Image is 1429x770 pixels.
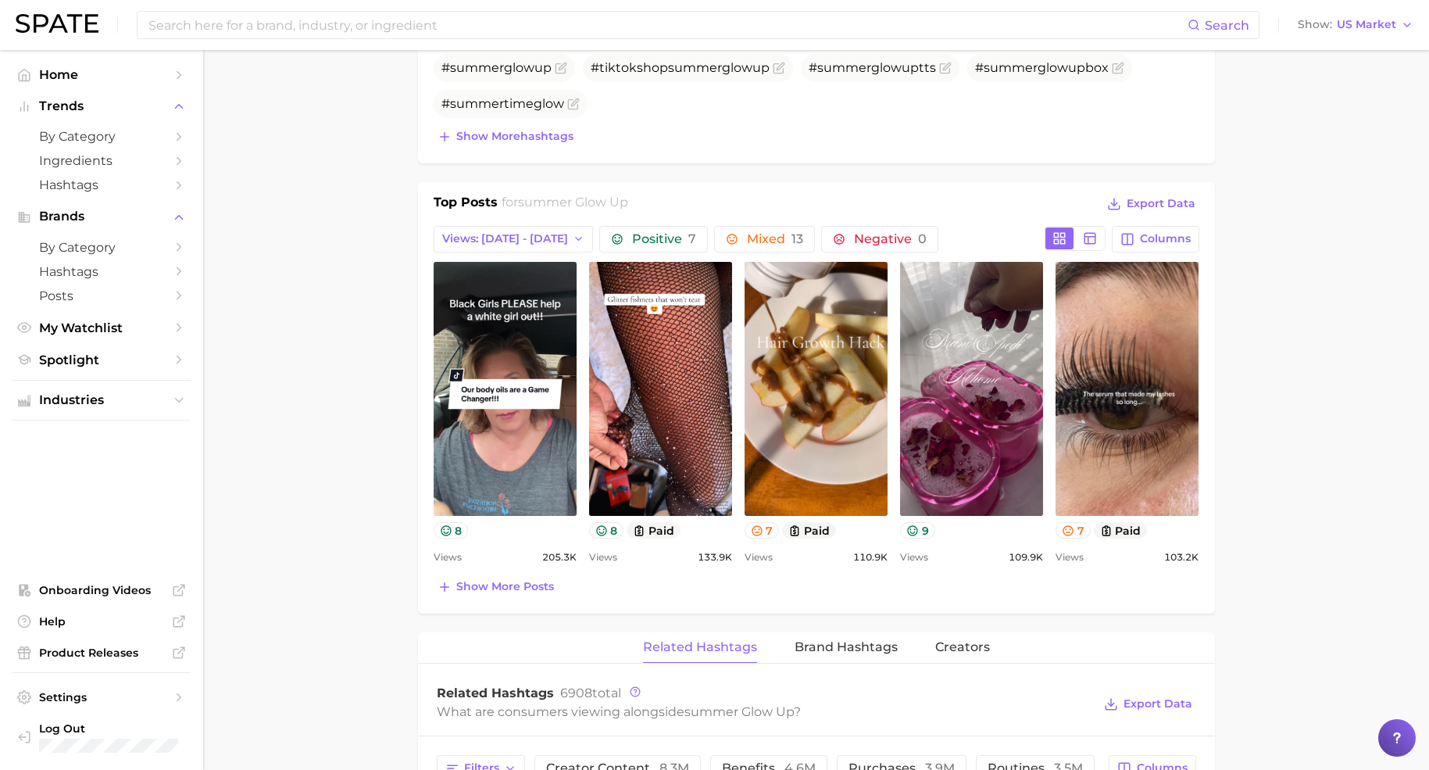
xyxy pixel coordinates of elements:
[39,177,164,192] span: Hashtags
[1140,232,1191,245] span: Columns
[791,231,803,246] span: 13
[450,60,504,75] span: summer
[13,284,191,308] a: Posts
[745,548,773,567] span: Views
[809,60,936,75] span: # tts
[668,60,722,75] span: summer
[13,173,191,197] a: Hashtags
[643,640,757,654] span: Related Hashtags
[147,12,1188,38] input: Search here for a brand, industry, or ingredient
[534,96,564,111] span: glow
[752,60,770,75] span: up
[871,60,902,75] span: glow
[567,98,580,110] button: Flag as miscategorized or irrelevant
[39,321,164,335] span: My Watchlist
[13,124,191,149] a: by Category
[1100,693,1195,715] button: Export Data
[13,235,191,260] a: by Category
[13,717,191,757] a: Log out. Currently logged in with e-mail unhokang@lghnh.com.
[534,60,552,75] span: up
[39,264,164,279] span: Hashtags
[1068,60,1085,75] span: up
[1056,522,1091,539] button: 7
[747,233,803,245] span: Mixed
[902,60,919,75] span: up
[39,690,164,704] span: Settings
[900,548,928,567] span: Views
[39,129,164,144] span: by Category
[1009,548,1043,567] span: 109.9k
[39,67,164,82] span: Home
[434,226,594,252] button: Views: [DATE] - [DATE]
[918,231,927,246] span: 0
[13,389,191,412] button: Industries
[434,522,469,539] button: 8
[442,232,568,245] span: Views: [DATE] - [DATE]
[627,522,681,539] button: paid
[434,548,462,567] span: Views
[1094,522,1148,539] button: paid
[39,722,178,736] span: Log Out
[773,62,785,74] button: Flag as miscategorized or irrelevant
[456,130,573,143] span: Show more hashtags
[13,348,191,372] a: Spotlight
[504,60,534,75] span: glow
[13,641,191,664] a: Product Releases
[39,353,164,367] span: Spotlight
[1103,193,1199,215] button: Export Data
[1112,226,1199,252] button: Columns
[456,580,554,593] span: Show more posts
[632,233,696,245] span: Positive
[39,288,164,303] span: Posts
[39,153,164,168] span: Ingredients
[589,548,617,567] span: Views
[450,96,504,111] span: summer
[1294,15,1417,35] button: ShowUS Market
[698,548,732,567] span: 133.9k
[1164,548,1199,567] span: 103.2k
[1337,20,1396,29] span: US Market
[437,701,1093,722] div: What are consumers viewing alongside ?
[39,646,164,660] span: Product Releases
[935,640,990,654] span: Creators
[13,260,191,284] a: Hashtags
[518,195,628,210] span: summer glow up
[1112,62,1124,74] button: Flag as miscategorized or irrelevant
[502,193,628,217] h2: for
[39,210,164,224] span: Brands
[560,686,621,700] span: total
[13,205,191,228] button: Brands
[688,231,696,246] span: 7
[13,63,191,87] a: Home
[795,640,898,654] span: Brand Hashtags
[441,60,552,75] span: #
[1038,60,1068,75] span: glow
[817,60,871,75] span: summer
[975,60,1109,75] span: # box
[13,578,191,602] a: Onboarding Videos
[39,583,164,597] span: Onboarding Videos
[1127,197,1195,210] span: Export Data
[722,60,752,75] span: glow
[542,548,577,567] span: 205.3k
[560,686,592,700] span: 6908
[745,522,780,539] button: 7
[39,240,164,255] span: by Category
[853,548,888,567] span: 110.9k
[13,95,191,118] button: Trends
[13,610,191,633] a: Help
[1298,20,1332,29] span: Show
[13,149,191,173] a: Ingredients
[984,60,1038,75] span: summer
[684,704,794,719] span: summer glow up
[437,686,554,700] span: Related Hashtags
[434,576,558,598] button: Show more posts
[1205,18,1249,33] span: Search
[39,99,164,113] span: Trends
[782,522,836,539] button: paid
[591,60,770,75] span: #tiktokshop
[441,96,564,111] span: # time
[939,62,952,74] button: Flag as miscategorized or irrelevant
[434,193,498,217] h1: Top Posts
[1124,697,1192,711] span: Export Data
